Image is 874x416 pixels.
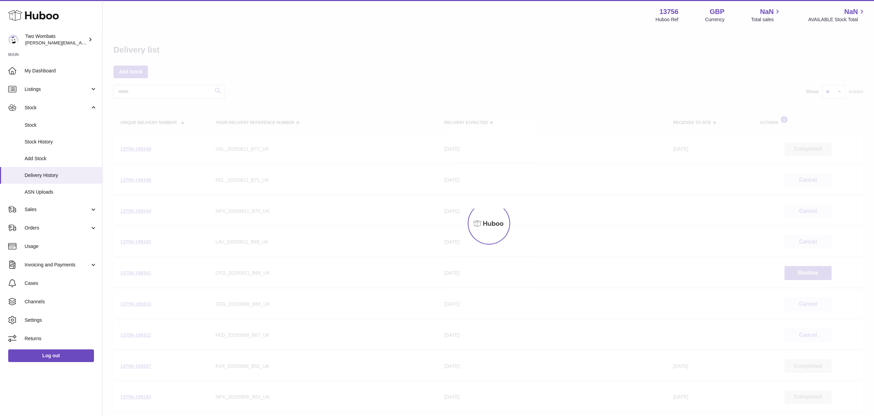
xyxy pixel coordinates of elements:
div: Huboo Ref [656,16,679,23]
span: AVAILABLE Stock Total [808,16,866,23]
span: Returns [25,335,97,342]
span: My Dashboard [25,68,97,74]
span: [PERSON_NAME][EMAIL_ADDRESS][PERSON_NAME][DOMAIN_NAME] [25,40,174,45]
div: Currency [705,16,725,23]
span: Listings [25,86,90,93]
span: NaN [844,7,858,16]
strong: GBP [710,7,724,16]
span: ASN Uploads [25,189,97,195]
strong: 13756 [659,7,679,16]
span: Cases [25,280,97,287]
span: Invoicing and Payments [25,262,90,268]
span: Channels [25,299,97,305]
span: Add Stock [25,155,97,162]
span: Stock History [25,139,97,145]
a: Log out [8,349,94,362]
span: Delivery History [25,172,97,179]
span: NaN [760,7,774,16]
span: Usage [25,243,97,250]
img: philip.carroll@twowombats.com [8,34,18,45]
a: NaN Total sales [751,7,781,23]
span: Stock [25,122,97,128]
span: Total sales [751,16,781,23]
span: Orders [25,225,90,231]
span: Stock [25,105,90,111]
span: Sales [25,206,90,213]
span: Settings [25,317,97,323]
a: NaN AVAILABLE Stock Total [808,7,866,23]
div: Two Wombats [25,33,87,46]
